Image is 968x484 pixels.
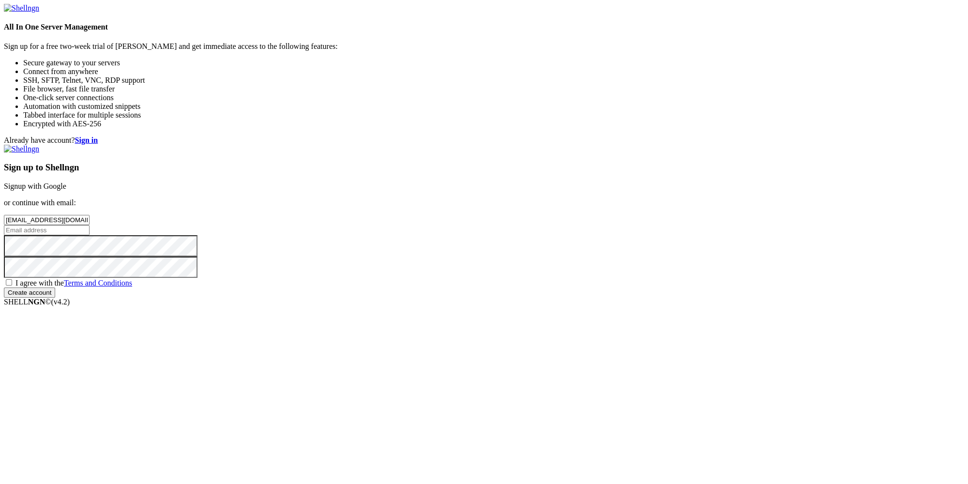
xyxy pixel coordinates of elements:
img: Shellngn [4,4,39,13]
p: or continue with email: [4,198,964,207]
li: Secure gateway to your servers [23,59,964,67]
a: Sign in [75,136,98,144]
input: Full name [4,215,90,225]
h4: All In One Server Management [4,23,964,31]
p: Sign up for a free two-week trial of [PERSON_NAME] and get immediate access to the following feat... [4,42,964,51]
li: Tabbed interface for multiple sessions [23,111,964,120]
div: Already have account? [4,136,964,145]
li: Encrypted with AES-256 [23,120,964,128]
b: NGN [28,298,45,306]
input: I agree with theTerms and Conditions [6,279,12,286]
li: Connect from anywhere [23,67,964,76]
li: Automation with customized snippets [23,102,964,111]
a: Signup with Google [4,182,66,190]
input: Create account [4,287,55,298]
span: 4.2.0 [51,298,70,306]
a: Terms and Conditions [64,279,132,287]
li: SSH, SFTP, Telnet, VNC, RDP support [23,76,964,85]
h3: Sign up to Shellngn [4,162,964,173]
span: I agree with the [15,279,132,287]
input: Email address [4,225,90,235]
li: One-click server connections [23,93,964,102]
img: Shellngn [4,145,39,153]
li: File browser, fast file transfer [23,85,964,93]
span: SHELL © [4,298,70,306]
